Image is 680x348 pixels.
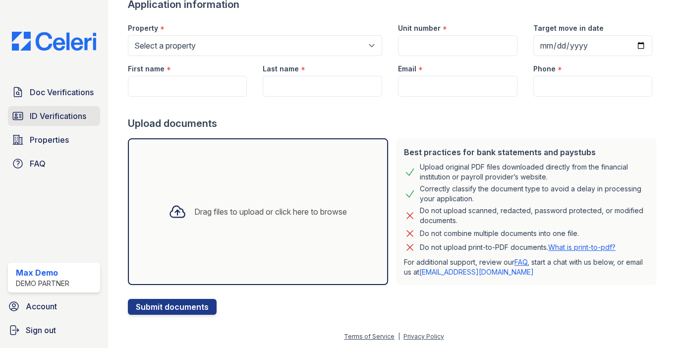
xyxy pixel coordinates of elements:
p: Do not upload print-to-PDF documents. [420,242,616,252]
div: | [398,333,400,340]
div: Upload original PDF files downloaded directly from the financial institution or payroll provider’... [420,162,648,182]
span: Doc Verifications [30,86,94,98]
label: Phone [533,64,556,74]
button: Submit documents [128,299,217,315]
img: CE_Logo_Blue-a8612792a0a2168367f1c8372b55b34899dd931a85d93a1a3d3e32e68fde9ad4.png [4,32,104,51]
span: ID Verifications [30,110,86,122]
div: Drag files to upload or click here to browse [194,206,347,218]
a: FAQ [514,258,527,266]
span: Account [26,300,57,312]
a: FAQ [8,154,100,174]
label: Property [128,23,158,33]
a: Account [4,296,104,316]
div: Correctly classify the document type to avoid a delay in processing your application. [420,184,648,204]
label: Email [398,64,416,74]
a: Sign out [4,320,104,340]
p: For additional support, review our , start a chat with us below, or email us at [404,257,648,277]
a: What is print-to-pdf? [548,243,616,251]
label: First name [128,64,165,74]
a: Doc Verifications [8,82,100,102]
div: Demo Partner [16,279,69,289]
div: Best practices for bank statements and paystubs [404,146,648,158]
div: Do not upload scanned, redacted, password protected, or modified documents. [420,206,648,226]
a: Terms of Service [344,333,395,340]
a: Privacy Policy [403,333,444,340]
a: Properties [8,130,100,150]
a: [EMAIL_ADDRESS][DOMAIN_NAME] [419,268,534,276]
div: Upload documents [128,116,660,130]
span: Sign out [26,324,56,336]
label: Target move in date [533,23,604,33]
a: ID Verifications [8,106,100,126]
label: Last name [263,64,299,74]
div: Do not combine multiple documents into one file. [420,228,579,239]
label: Unit number [398,23,441,33]
span: FAQ [30,158,46,170]
div: Max Demo [16,267,69,279]
span: Properties [30,134,69,146]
